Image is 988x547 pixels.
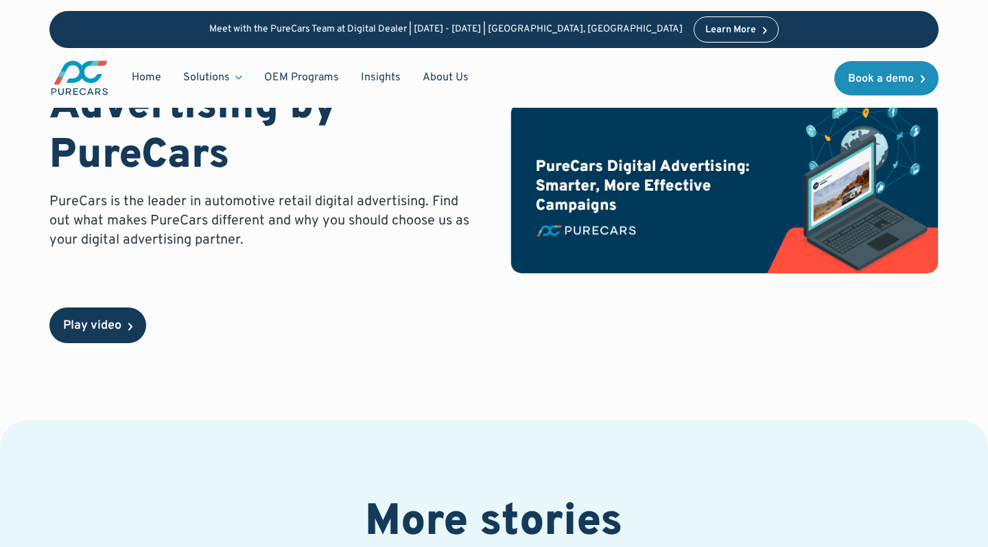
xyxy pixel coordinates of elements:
[49,261,478,280] p: ‍
[253,65,350,91] a: OEM Programs
[183,70,230,85] div: Solutions
[49,307,146,343] a: open lightbox
[694,16,779,43] a: Learn More
[49,192,478,250] p: PureCars is the leader in automotive retail digital advertising. Find out what makes PureCars dif...
[49,33,478,181] h1: Video: Digital Advertising by PureCars
[848,73,914,84] div: Book a demo
[63,320,121,332] div: Play video
[412,65,480,91] a: About Us
[172,65,253,91] div: Solutions
[121,65,172,91] a: Home
[49,59,110,97] a: main
[209,24,683,36] p: Meet with the PureCars Team at Digital Dealer | [DATE] - [DATE] | [GEOGRAPHIC_DATA], [GEOGRAPHIC_...
[834,61,939,95] a: Book a demo
[350,65,412,91] a: Insights
[49,59,110,97] img: purecars logo
[705,25,756,35] div: Learn More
